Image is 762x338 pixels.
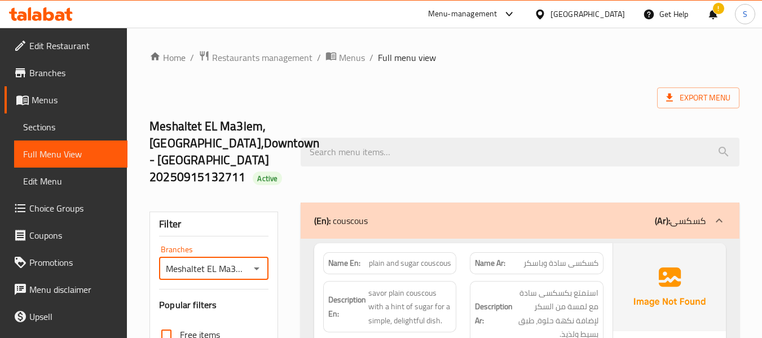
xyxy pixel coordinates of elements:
[369,257,451,269] span: plain and sugar couscous
[159,212,268,236] div: Filter
[743,8,747,20] span: S
[428,7,497,21] div: Menu-management
[301,138,739,166] input: search
[325,50,365,65] a: Menus
[314,212,331,229] b: (En):
[29,310,118,323] span: Upsell
[199,50,312,65] a: Restaurants management
[149,118,287,186] h2: Meshaltet EL Ma3lem, [GEOGRAPHIC_DATA],Downtown - [GEOGRAPHIC_DATA] 20250915132711
[212,51,312,64] span: Restaurants management
[5,249,127,276] a: Promotions
[32,93,118,107] span: Menus
[5,222,127,249] a: Coupons
[23,147,118,161] span: Full Menu View
[5,276,127,303] a: Menu disclaimer
[666,91,730,105] span: Export Menu
[550,8,625,20] div: [GEOGRAPHIC_DATA]
[149,50,739,65] nav: breadcrumb
[29,66,118,80] span: Branches
[149,51,186,64] a: Home
[29,201,118,215] span: Choice Groups
[14,113,127,141] a: Sections
[253,173,282,184] span: Active
[317,51,321,64] li: /
[328,257,360,269] strong: Name En:
[475,300,513,327] strong: Description Ar:
[29,229,118,242] span: Coupons
[655,212,670,229] b: (Ar):
[249,261,265,276] button: Open
[14,168,127,195] a: Edit Menu
[5,32,127,59] a: Edit Restaurant
[23,174,118,188] span: Edit Menu
[190,51,194,64] li: /
[5,195,127,222] a: Choice Groups
[314,214,368,227] p: couscous
[378,51,436,64] span: Full menu view
[369,51,373,64] li: /
[655,214,706,227] p: كسكسى
[5,303,127,330] a: Upsell
[5,59,127,86] a: Branches
[657,87,739,108] span: Export Menu
[475,257,505,269] strong: Name Ar:
[29,256,118,269] span: Promotions
[301,203,739,239] div: (En): couscous(Ar):كسكسى
[23,120,118,134] span: Sections
[29,39,118,52] span: Edit Restaurant
[159,299,268,311] h3: Popular filters
[613,243,726,331] img: Ae5nvW7+0k+MAAAAAElFTkSuQmCC
[5,86,127,113] a: Menus
[14,141,127,168] a: Full Menu View
[29,283,118,296] span: Menu disclaimer
[328,293,366,321] strong: Description En:
[339,51,365,64] span: Menus
[523,257,598,269] span: كسكسى سادة وباسكر
[253,172,282,185] div: Active
[368,286,452,328] span: savor plain couscous with a hint of sugar for a simple, delightful dish.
